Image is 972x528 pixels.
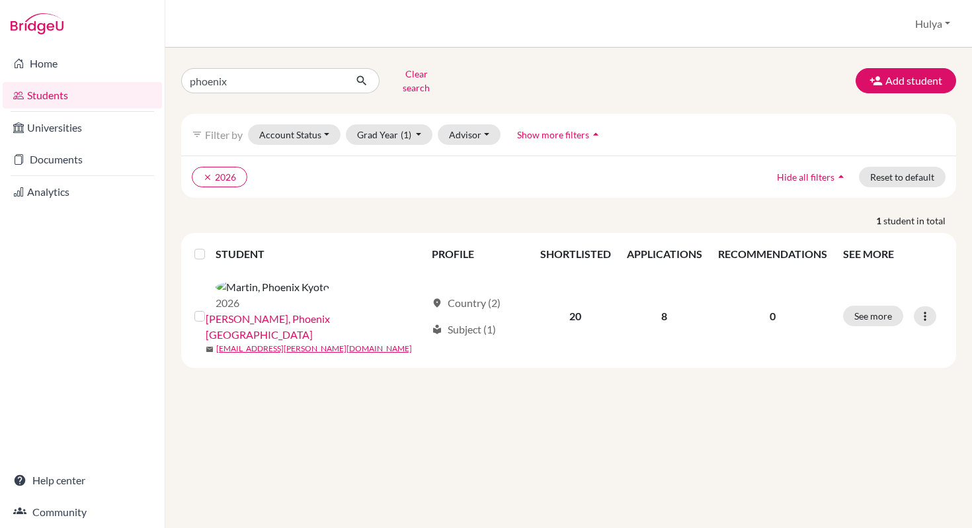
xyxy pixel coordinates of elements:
button: See more [843,306,903,326]
span: mail [206,345,214,353]
button: Add student [856,68,956,93]
th: RECOMMENDATIONS [710,238,835,270]
a: Students [3,82,162,109]
a: Home [3,50,162,77]
button: Show more filtersarrow_drop_up [506,124,614,145]
div: Country (2) [432,295,501,311]
td: 8 [619,270,710,363]
img: Martin, Phoenix Kyoto [216,279,329,295]
th: PROFILE [424,238,532,270]
a: Analytics [3,179,162,205]
button: Advisor [438,124,501,145]
button: Hide all filtersarrow_drop_up [766,167,859,187]
button: Account Status [248,124,341,145]
th: SEE MORE [835,238,951,270]
img: Bridge-U [11,13,63,34]
a: Community [3,499,162,525]
span: location_on [432,298,442,308]
span: student in total [883,214,956,228]
span: Filter by [205,128,243,141]
i: arrow_drop_up [589,128,602,141]
button: Grad Year(1) [346,124,433,145]
span: Show more filters [517,129,589,140]
span: local_library [432,324,442,335]
a: [EMAIL_ADDRESS][PERSON_NAME][DOMAIN_NAME] [216,343,412,355]
strong: 1 [876,214,883,228]
i: filter_list [192,129,202,140]
i: arrow_drop_up [834,170,848,183]
span: Hide all filters [777,171,834,183]
input: Find student by name... [181,68,345,93]
p: 2026 [216,295,329,311]
div: Subject (1) [432,322,496,337]
button: clear2026 [192,167,247,187]
button: Clear search [380,64,453,98]
a: [PERSON_NAME], Phoenix [GEOGRAPHIC_DATA] [206,311,426,343]
i: clear [203,173,212,182]
button: Reset to default [859,167,946,187]
a: Help center [3,467,162,494]
th: STUDENT [216,238,424,270]
a: Documents [3,146,162,173]
th: APPLICATIONS [619,238,710,270]
button: Hulya [909,11,956,36]
a: Universities [3,114,162,141]
span: (1) [401,129,411,140]
td: 20 [532,270,619,363]
th: SHORTLISTED [532,238,619,270]
p: 0 [718,308,827,324]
